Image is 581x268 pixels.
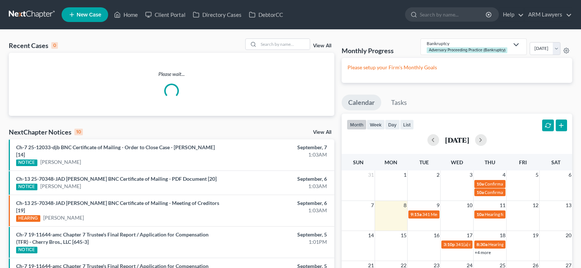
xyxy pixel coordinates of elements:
a: Calendar [342,95,381,111]
span: 11 [499,201,506,210]
div: September, 6 [228,199,327,207]
a: Ch-7 19-11644-amc Chapter 7 Trustee's Final Report / Application for Compensation (TFR) - Cherry ... [16,231,209,245]
a: Tasks [385,95,413,111]
div: NextChapter Notices [9,128,83,136]
div: Adversary Proceeding Practice (Bankruptcy) [427,47,507,53]
a: [PERSON_NAME] [40,183,81,190]
span: 16 [433,231,440,240]
span: 14 [367,231,375,240]
input: Search by name... [420,8,487,21]
span: 2 [436,170,440,179]
div: NOTICE [16,247,37,253]
div: 1:03AM [228,207,327,214]
span: 9:15a [411,212,422,217]
span: 341 Meeting [422,212,446,217]
span: Sat [551,159,560,165]
div: 1:03AM [228,183,327,190]
a: Client Portal [141,8,189,21]
span: 10a [477,212,484,217]
span: Confirmation Date for [PERSON_NAME] [485,190,562,195]
a: Ch-7 25-12033-djb BNC Certificate of Mailing - Order to Close Case - [PERSON_NAME] [14] [16,144,215,158]
a: ARM Lawyers [525,8,572,21]
a: DebtorCC [245,8,287,21]
button: day [385,120,400,129]
p: Please wait... [9,70,334,78]
span: New Case [77,12,101,18]
span: 19 [532,231,539,240]
div: September, 7 [228,144,327,151]
div: 1:03AM [228,151,327,158]
div: 0 [51,42,58,49]
span: 4 [502,170,506,179]
span: 5 [535,170,539,179]
p: Please setup your Firm's Monthly Goals [348,64,566,71]
div: 10 [74,129,83,135]
a: [PERSON_NAME] [43,214,84,221]
div: Bankruptcy [427,40,509,47]
div: 1:01PM [228,238,327,246]
span: 13 [565,201,572,210]
div: September, 6 [228,175,327,183]
button: month [347,120,367,129]
span: 341(a) meeting for [PERSON_NAME] [456,242,526,247]
div: HEARING [16,215,40,222]
span: Fri [519,159,527,165]
button: week [367,120,385,129]
a: +4 more [475,250,491,255]
a: Ch-13 25-70348-JAD [PERSON_NAME] BNC Certificate of Mailing - Meeting of Creditors [19] [16,200,219,213]
span: 3:10p [444,242,455,247]
span: 10a [477,190,484,195]
span: 8 [403,201,407,210]
button: list [400,120,414,129]
h3: Monthly Progress [342,46,394,55]
span: 7 [370,201,375,210]
div: Recent Cases [9,41,58,50]
a: View All [313,130,331,135]
span: 10 [466,201,473,210]
span: 12 [532,201,539,210]
span: 20 [565,231,572,240]
a: Ch-13 25-70348-JAD [PERSON_NAME] BNC Certificate of Mailing - PDF Document [20] [16,176,217,182]
span: 17 [466,231,473,240]
span: Wed [451,159,463,165]
span: Mon [385,159,397,165]
span: 18 [499,231,506,240]
h2: [DATE] [445,136,469,144]
a: Home [110,8,141,21]
a: Help [499,8,524,21]
span: Sun [353,159,364,165]
span: Hearing for Rhinesca [PERSON_NAME] [488,242,564,247]
span: 8:30a [477,242,488,247]
input: Search by name... [258,39,310,49]
span: Tue [419,159,429,165]
span: 6 [568,170,572,179]
span: 3 [469,170,473,179]
div: NOTICE [16,184,37,190]
span: 15 [400,231,407,240]
div: September, 5 [228,231,327,238]
span: 9 [436,201,440,210]
a: Directory Cases [189,8,245,21]
span: 31 [367,170,375,179]
a: [PERSON_NAME] [40,158,81,166]
span: 10a [477,181,484,187]
span: Thu [485,159,495,165]
div: NOTICE [16,159,37,166]
span: 1 [403,170,407,179]
span: Hearing for [PERSON_NAME] [PERSON_NAME] [485,212,577,217]
a: View All [313,43,331,48]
